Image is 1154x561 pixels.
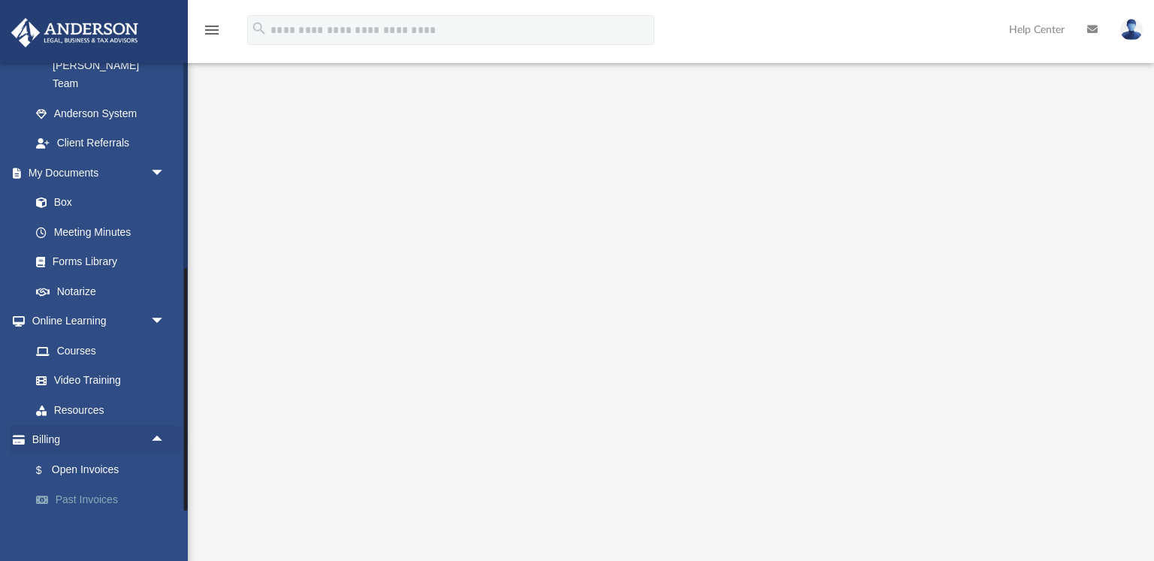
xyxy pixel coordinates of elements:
[150,425,180,456] span: arrow_drop_up
[11,158,180,188] a: My Documentsarrow_drop_down
[21,188,173,218] a: Box
[21,217,180,247] a: Meeting Minutes
[1120,19,1143,41] img: User Pic
[150,158,180,189] span: arrow_drop_down
[21,276,180,306] a: Notarize
[11,425,188,455] a: Billingarrow_drop_up
[7,18,143,47] img: Anderson Advisors Platinum Portal
[21,485,188,515] a: Past Invoices
[21,32,173,99] a: My [PERSON_NAME] Team
[21,128,180,158] a: Client Referrals
[21,366,173,396] a: Video Training
[21,247,173,277] a: Forms Library
[21,454,188,485] a: $Open Invoices
[150,306,180,337] span: arrow_drop_down
[44,461,52,480] span: $
[21,395,180,425] a: Resources
[11,306,180,336] a: Online Learningarrow_drop_down
[203,29,221,39] a: menu
[21,336,180,366] a: Courses
[203,21,221,39] i: menu
[21,98,180,128] a: Anderson System
[251,20,267,37] i: search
